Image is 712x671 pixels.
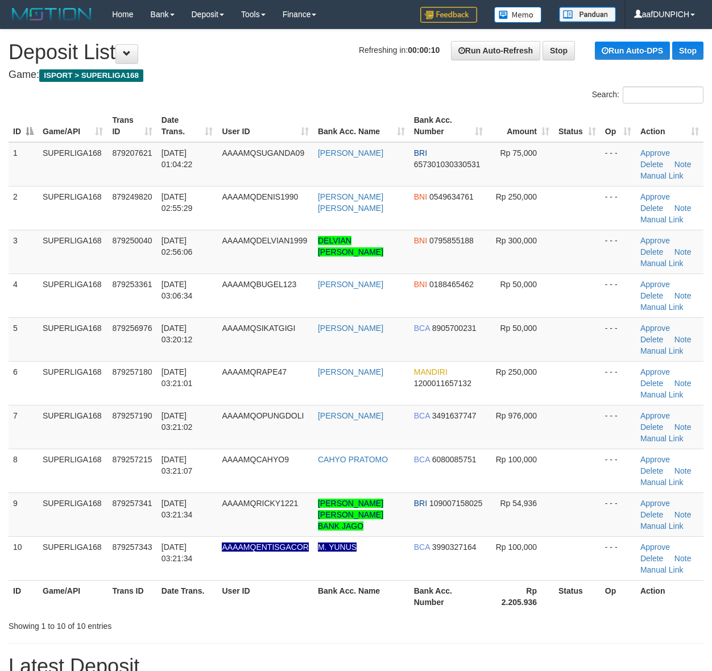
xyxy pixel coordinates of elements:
[640,510,663,519] a: Delete
[674,379,692,388] a: Note
[9,405,38,449] td: 7
[318,148,383,158] a: [PERSON_NAME]
[640,379,663,388] a: Delete
[487,580,554,612] th: Rp 2.205.936
[9,317,38,361] td: 5
[451,41,540,60] a: Run Auto-Refresh
[640,303,684,312] a: Manual Link
[601,230,636,274] td: - - -
[409,580,487,612] th: Bank Acc. Number
[601,274,636,317] td: - - -
[496,367,537,376] span: Rp 250,000
[636,110,703,142] th: Action: activate to sort column ascending
[601,536,636,580] td: - - -
[414,455,430,464] span: BCA
[487,110,554,142] th: Amount: activate to sort column ascending
[9,536,38,580] td: 10
[601,449,636,492] td: - - -
[38,110,107,142] th: Game/API: activate to sort column ascending
[9,274,38,317] td: 4
[9,449,38,492] td: 8
[559,7,616,22] img: panduan.png
[640,204,663,213] a: Delete
[414,367,448,376] span: MANDIRI
[640,521,684,531] a: Manual Link
[112,148,152,158] span: 879207621
[414,192,427,201] span: BNI
[554,580,601,612] th: Status
[640,411,670,420] a: Approve
[408,45,440,55] strong: 00:00:10
[222,367,287,376] span: AAAAMQRAPE47
[9,230,38,274] td: 3
[318,499,383,531] a: [PERSON_NAME] [PERSON_NAME] BANK JAGO
[414,160,481,169] span: Copy 657301030330531 to clipboard
[157,580,218,612] th: Date Trans.
[420,7,477,23] img: Feedback.jpg
[112,192,152,201] span: 879249820
[217,110,313,142] th: User ID: activate to sort column ascending
[414,280,427,289] span: BNI
[222,236,307,245] span: AAAAMQDELVIAN1999
[601,492,636,536] td: - - -
[38,274,107,317] td: SUPERLIGA168
[640,259,684,268] a: Manual Link
[640,554,663,563] a: Delete
[38,230,107,274] td: SUPERLIGA168
[414,148,427,158] span: BRI
[38,405,107,449] td: SUPERLIGA168
[38,142,107,187] td: SUPERLIGA168
[640,478,684,487] a: Manual Link
[222,148,304,158] span: AAAAMQSUGANDA09
[38,580,107,612] th: Game/API
[543,41,575,60] a: Stop
[601,405,636,449] td: - - -
[640,192,670,201] a: Approve
[38,536,107,580] td: SUPERLIGA168
[162,324,193,344] span: [DATE] 03:20:12
[222,542,308,552] span: Nama rekening ada tanda titik/strip, harap diedit
[672,42,703,60] a: Stop
[107,110,156,142] th: Trans ID: activate to sort column ascending
[112,411,152,420] span: 879257190
[640,160,663,169] a: Delete
[640,466,663,475] a: Delete
[318,280,383,289] a: [PERSON_NAME]
[640,215,684,224] a: Manual Link
[601,361,636,405] td: - - -
[640,236,670,245] a: Approve
[674,291,692,300] a: Note
[674,247,692,256] a: Note
[318,192,383,213] a: [PERSON_NAME] [PERSON_NAME]
[640,247,663,256] a: Delete
[38,186,107,230] td: SUPERLIGA168
[112,324,152,333] span: 879256976
[162,367,193,388] span: [DATE] 03:21:01
[640,565,684,574] a: Manual Link
[601,317,636,361] td: - - -
[640,280,670,289] a: Approve
[414,236,427,245] span: BNI
[674,554,692,563] a: Note
[640,423,663,432] a: Delete
[640,390,684,399] a: Manual Link
[162,411,193,432] span: [DATE] 03:21:02
[38,361,107,405] td: SUPERLIGA168
[409,110,487,142] th: Bank Acc. Number: activate to sort column ascending
[157,110,218,142] th: Date Trans.: activate to sort column ascending
[318,542,357,552] a: M. YUNUS
[313,580,409,612] th: Bank Acc. Name
[640,148,670,158] a: Approve
[601,142,636,187] td: - - -
[112,367,152,376] span: 879257180
[9,616,288,632] div: Showing 1 to 10 of 10 entries
[359,45,440,55] span: Refreshing in:
[162,192,193,213] span: [DATE] 02:55:29
[500,148,537,158] span: Rp 75,000
[112,236,152,245] span: 879250040
[640,455,670,464] a: Approve
[429,499,482,508] span: Copy 109007158025 to clipboard
[112,499,152,508] span: 879257341
[162,455,193,475] span: [DATE] 03:21:07
[318,236,383,256] a: DELVIAN [PERSON_NAME]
